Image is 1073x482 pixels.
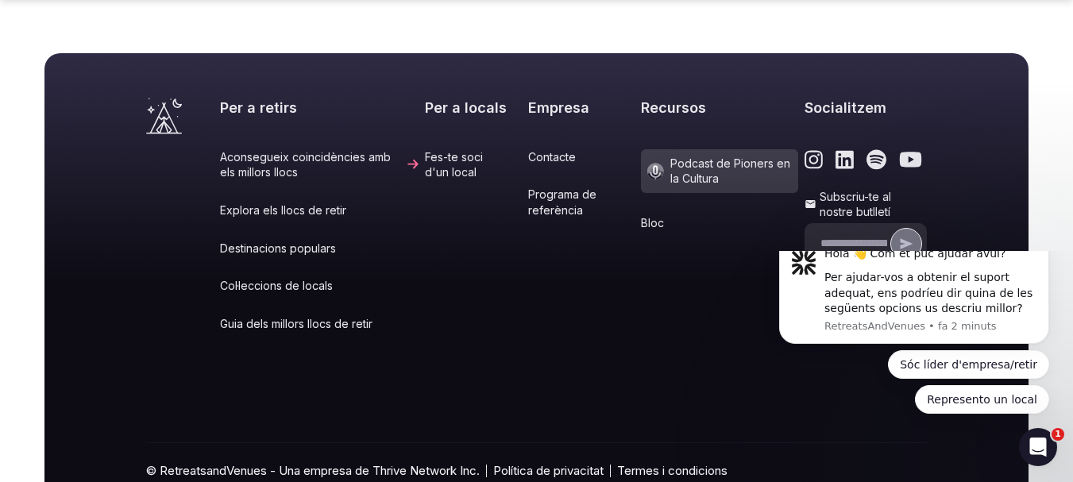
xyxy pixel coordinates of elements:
font: © RetreatsandVenues - Una empresa de Thrive Network Inc. [146,463,480,478]
font: Fes-te soci d'un local [425,150,483,179]
font: Col·leccions de locals [220,279,333,292]
font: Política de privacitat [493,463,604,478]
a: Bloc [641,215,797,231]
font: Per ajudar-vos a obtenir el suport adequat, ens podríeu dir quina de les següents opcions us desc... [69,20,277,64]
a: Guia dels millors llocs de retir [220,316,419,332]
div: Opcions de resposta ràpida [24,99,294,163]
a: Col·leccions de locals [220,278,419,294]
font: Podcast de Pioners en la Cultura [670,156,790,186]
p: Missatge de RetreatsAndVenues, enviat fa 2 minuts [69,68,282,83]
a: Destinacions populars [220,241,419,256]
a: Visita la pàgina principal [146,98,182,134]
font: Contacte [528,150,576,164]
a: Aconsegueix coincidències amb els millors llocs [220,149,419,180]
font: Bloc [641,216,664,229]
font: Per a retirs [220,99,297,116]
font: Termes i condicions [617,463,728,478]
font: Guia dels millors llocs de retir [220,317,372,330]
font: Sóc líder d'empresa/retir [145,107,282,120]
font: RetreatsAndVenues • fa 2 minuts [69,69,241,81]
font: Socialitzem [805,99,886,116]
a: Enllaç a la pàgina de LinkedIn de retirs i llocs [836,149,854,170]
a: Política de privacitat [493,462,604,479]
font: 1 [1055,429,1061,439]
font: Represento un local [172,142,282,155]
font: Explora els llocs de retir [220,203,346,217]
a: Contacte [528,149,635,165]
a: Podcast de Pioners en la Cultura [641,149,797,193]
a: Enllaç a la pàgina d'Instagram dels retirs i els llocs [805,149,823,170]
iframe: Missatge de notificacions de l'intercomunicador [755,251,1073,474]
a: Enllaç a la pàgina de YouTube dels retirs i els llocs [899,149,922,170]
font: Aconsegueix coincidències amb els millors llocs [220,150,391,179]
font: Per a locals [425,99,507,116]
font: Subscriu-te al nostre butlletí [820,190,891,219]
font: Destinacions populars [220,241,336,255]
a: Fes-te soci d'un local [425,149,522,180]
font: Recursos [641,99,706,116]
font: Empresa [528,99,589,116]
a: Programa de referència [528,187,635,218]
a: Termes i condicions [617,462,728,479]
a: Enllaç a la pàgina de Spotify dels retirs i els llocs [867,149,886,170]
font: Programa de referència [528,187,596,217]
button: Resposta ràpida: Sóc líder d'empresa/retir [133,99,294,128]
a: Explora els llocs de retir [220,202,419,218]
button: Resposta ràpida: Represento un local [160,134,294,163]
iframe: Xat en directe d'intercomunicador [1019,428,1057,466]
